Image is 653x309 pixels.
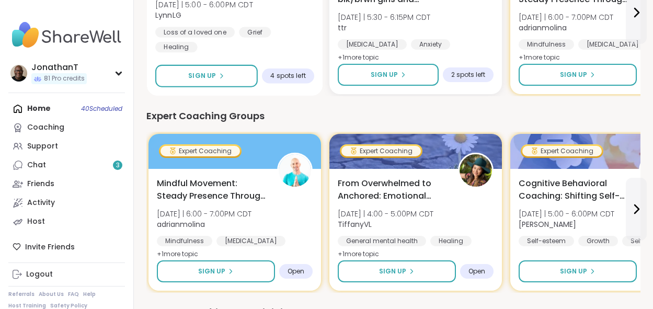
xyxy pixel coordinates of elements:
img: TiffanyVL [460,154,492,187]
a: Chat3 [8,156,125,175]
a: Friends [8,175,125,193]
div: Host [27,216,45,227]
span: Mindful Movement: Steady Presence Through Yoga [157,177,266,202]
b: adrianmolina [519,22,567,33]
div: Growth [578,236,618,246]
a: Logout [8,265,125,284]
button: Sign Up [157,260,275,282]
div: Friends [27,179,54,189]
span: [DATE] | 5:30 - 6:15PM CDT [338,12,430,22]
span: Sign Up [560,70,587,79]
a: Help [83,291,96,298]
span: Sign Up [198,267,225,276]
span: 2 spots left [451,71,485,79]
div: Self-esteem [519,236,574,246]
div: Expert Coaching [161,146,240,156]
div: Logout [26,269,53,280]
button: Sign Up [519,64,637,86]
b: LynnLG [155,10,181,20]
div: [MEDICAL_DATA] [338,39,407,50]
span: Open [468,267,485,276]
div: [MEDICAL_DATA] [216,236,285,246]
img: adrianmolina [279,154,311,187]
span: Open [288,267,304,276]
div: Expert Coaching [522,146,602,156]
div: Activity [27,198,55,208]
button: Sign Up [155,65,258,87]
div: Support [27,141,58,152]
span: Sign Up [560,267,587,276]
img: JonathanT [10,65,27,82]
a: About Us [39,291,64,298]
img: ShareWell Nav Logo [8,17,125,53]
span: [DATE] | 4:00 - 5:00PM CDT [338,209,433,219]
span: 4 spots left [270,72,305,80]
button: Sign Up [519,260,637,282]
span: [DATE] | 5:00 - 6:00PM CDT [519,209,614,219]
span: Sign Up [188,71,216,81]
div: Healing [430,236,472,246]
div: Expert Coaching Groups [146,109,640,123]
div: Invite Friends [8,237,125,256]
span: From Overwhelmed to Anchored: Emotional Regulation [338,177,446,202]
b: [PERSON_NAME] [519,219,576,230]
button: Sign Up [338,64,439,86]
span: [DATE] | 6:00 - 7:00PM CDT [157,209,251,219]
a: Host [8,212,125,231]
div: General mental health [338,236,426,246]
b: adrianmolina [157,219,205,230]
div: Mindfulness [157,236,212,246]
div: [MEDICAL_DATA] [578,39,647,50]
a: Referrals [8,291,35,298]
b: TiffanyVL [338,219,372,230]
a: Activity [8,193,125,212]
span: 81 Pro credits [44,74,85,83]
span: Cognitive Behavioral Coaching: Shifting Self-Talk [519,177,627,202]
a: FAQ [68,291,79,298]
span: Sign Up [379,267,406,276]
div: Coaching [27,122,64,133]
div: Healing [155,42,198,52]
a: Support [8,137,125,156]
span: 3 [116,161,120,170]
span: Sign Up [371,70,398,79]
a: Coaching [8,118,125,137]
div: Expert Coaching [341,146,421,156]
div: JonathanT [31,62,87,73]
div: Anxiety [411,39,450,50]
div: Chat [27,160,46,170]
button: Sign Up [338,260,456,282]
span: [DATE] | 6:00 - 7:00PM CDT [519,12,613,22]
b: ttr [338,22,347,33]
div: Loss of a loved one [155,27,235,37]
div: Mindfulness [519,39,574,50]
div: Grief [239,27,271,37]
